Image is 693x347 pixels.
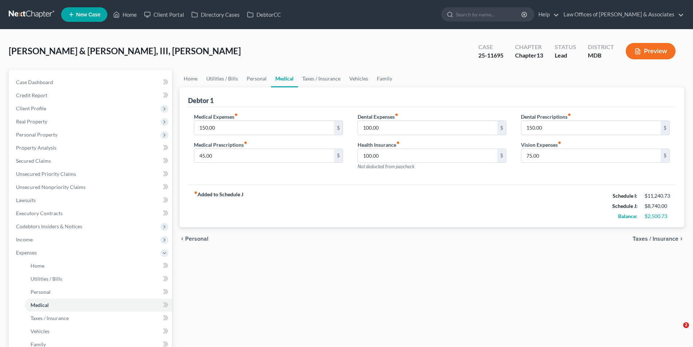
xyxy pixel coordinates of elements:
a: Property Analysis [10,141,172,154]
div: Status [555,43,576,51]
i: fiber_manual_record [396,141,400,145]
div: Lead [555,51,576,60]
button: Preview [626,43,676,59]
label: Medical Expenses [194,113,238,121]
span: Income [16,236,33,242]
span: Secured Claims [16,158,51,164]
span: Utilities / Bills [31,276,62,282]
span: Not deducted from paycheck [358,163,414,169]
input: -- [521,149,661,163]
strong: Schedule I: [613,193,637,199]
i: chevron_left [179,236,185,242]
div: $ [334,121,343,135]
span: Property Analysis [16,145,56,151]
span: Lawsuits [16,197,36,203]
span: Real Property [16,118,47,125]
a: Unsecured Priority Claims [10,167,172,181]
a: Taxes / Insurance [298,70,345,87]
span: Codebtors Insiders & Notices [16,223,82,229]
a: Lawsuits [10,194,172,207]
span: Personal Property [16,131,57,138]
span: Vehicles [31,328,49,334]
span: 2 [683,322,689,328]
strong: Added to Schedule J [194,191,243,221]
a: Family [373,70,397,87]
strong: Balance: [618,213,637,219]
a: DebtorCC [243,8,284,21]
div: $11,240.73 [645,192,670,200]
input: -- [194,149,334,163]
a: Executory Contracts [10,207,172,220]
a: Utilities / Bills [202,70,242,87]
span: Personal [31,289,51,295]
a: Unsecured Nonpriority Claims [10,181,172,194]
span: Expenses [16,249,37,256]
a: Secured Claims [10,154,172,167]
span: Credit Report [16,92,47,98]
span: Taxes / Insurance [31,315,69,321]
strong: Schedule J: [612,203,638,209]
i: fiber_manual_record [194,191,198,194]
a: Personal [242,70,271,87]
input: -- [194,121,334,135]
span: Home [31,263,44,269]
button: chevron_left Personal [179,236,208,242]
a: Help [535,8,559,21]
i: fiber_manual_record [234,113,238,117]
div: $ [661,121,669,135]
input: -- [521,121,661,135]
a: Taxes / Insurance [25,312,172,325]
div: $ [334,149,343,163]
div: Chapter [515,43,543,51]
span: Client Profile [16,105,46,111]
input: -- [358,121,497,135]
a: Home [109,8,140,21]
a: Personal [25,285,172,299]
label: Dental Prescriptions [521,113,571,121]
div: $ [661,149,669,163]
label: Dental Expenses [358,113,398,121]
i: chevron_right [678,236,684,242]
span: 13 [537,52,543,59]
a: Home [179,70,202,87]
div: $2,500.73 [645,213,670,220]
a: Utilities / Bills [25,272,172,285]
a: Law Offices of [PERSON_NAME] & Associates [560,8,684,21]
a: Medical [271,70,298,87]
i: fiber_manual_record [558,141,561,145]
div: 25-11695 [478,51,503,60]
a: Vehicles [345,70,373,87]
label: Vision Expenses [521,141,561,149]
i: fiber_manual_record [567,113,571,117]
a: Directory Cases [188,8,243,21]
span: Case Dashboard [16,79,53,85]
i: fiber_manual_record [244,141,247,145]
a: Vehicles [25,325,172,338]
span: New Case [76,12,100,17]
div: $ [497,121,506,135]
span: [PERSON_NAME] & [PERSON_NAME], III, [PERSON_NAME] [9,46,241,56]
div: District [588,43,614,51]
span: Unsecured Priority Claims [16,171,76,177]
iframe: Intercom live chat [668,322,686,340]
div: Case [478,43,503,51]
a: Client Portal [140,8,188,21]
label: Health Insurance [358,141,400,149]
span: Taxes / Insurance [633,236,678,242]
i: fiber_manual_record [395,113,398,117]
div: Chapter [515,51,543,60]
a: Case Dashboard [10,76,172,89]
span: Personal [185,236,208,242]
label: Medical Prescriptions [194,141,247,149]
span: Unsecured Nonpriority Claims [16,184,85,190]
button: Taxes / Insurance chevron_right [633,236,684,242]
a: Home [25,259,172,272]
div: MDB [588,51,614,60]
div: $8,740.00 [645,202,670,210]
a: Credit Report [10,89,172,102]
div: $ [497,149,506,163]
input: Search by name... [456,8,522,21]
span: Executory Contracts [16,210,63,216]
div: Debtor 1 [188,96,214,105]
a: Medical [25,299,172,312]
